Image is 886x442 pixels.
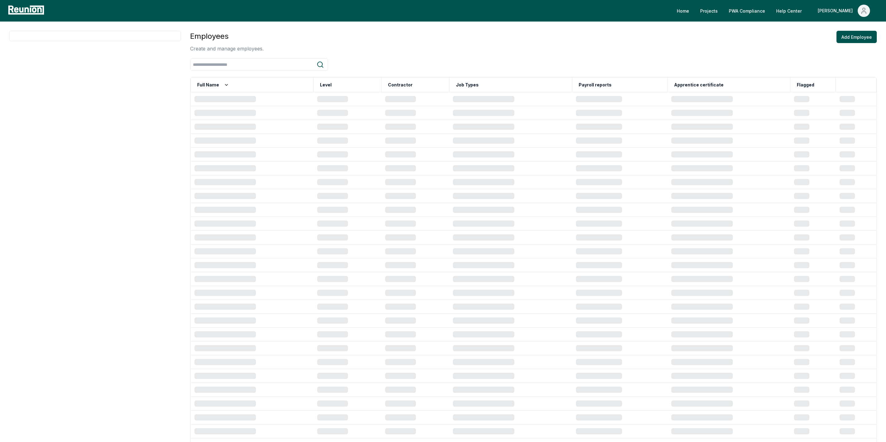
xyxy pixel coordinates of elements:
[724,5,770,17] a: PWA Compliance
[455,79,480,91] button: Job Types
[672,5,880,17] nav: Main
[196,79,230,91] button: Full Name
[577,79,613,91] button: Payroll reports
[319,79,333,91] button: Level
[695,5,723,17] a: Projects
[673,79,725,91] button: Apprentice certificate
[190,45,264,52] p: Create and manage employees.
[796,79,816,91] button: Flagged
[387,79,414,91] button: Contractor
[836,31,877,43] button: Add Employee
[672,5,694,17] a: Home
[771,5,807,17] a: Help Center
[818,5,855,17] div: [PERSON_NAME]
[190,31,264,42] h3: Employees
[813,5,875,17] button: [PERSON_NAME]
